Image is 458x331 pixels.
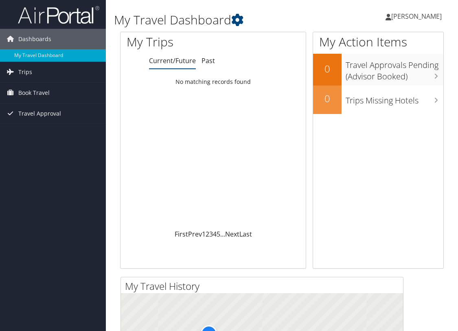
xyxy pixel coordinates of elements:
[346,55,444,82] h3: Travel Approvals Pending (Advisor Booked)
[225,230,239,239] a: Next
[213,230,217,239] a: 4
[313,62,342,76] h2: 0
[188,230,202,239] a: Prev
[18,29,51,49] span: Dashboards
[18,62,32,82] span: Trips
[386,4,450,28] a: [PERSON_NAME]
[346,91,444,106] h3: Trips Missing Hotels
[313,33,444,50] h1: My Action Items
[206,230,209,239] a: 2
[391,12,442,21] span: [PERSON_NAME]
[149,56,196,65] a: Current/Future
[209,230,213,239] a: 3
[18,103,61,124] span: Travel Approval
[313,92,342,105] h2: 0
[114,11,338,28] h1: My Travel Dashboard
[202,56,215,65] a: Past
[18,83,50,103] span: Book Travel
[313,85,444,114] a: 0Trips Missing Hotels
[220,230,225,239] span: …
[18,5,99,24] img: airportal-logo.png
[217,230,220,239] a: 5
[125,279,403,293] h2: My Travel History
[313,54,444,85] a: 0Travel Approvals Pending (Advisor Booked)
[239,230,252,239] a: Last
[127,33,223,50] h1: My Trips
[202,230,206,239] a: 1
[121,75,306,89] td: No matching records found
[175,230,188,239] a: First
